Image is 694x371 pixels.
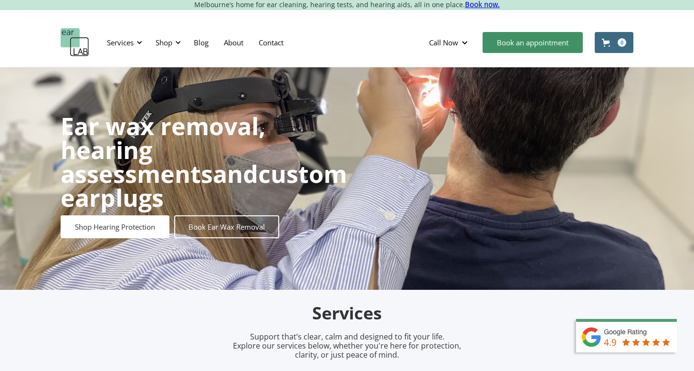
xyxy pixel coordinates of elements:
a: About [216,29,251,56]
div: Shop [156,38,172,47]
div: Services [101,28,145,57]
a: Contact [251,29,291,56]
strong: Ear wax removal, hearing assessments [61,110,265,190]
a: Book an appointment [483,32,583,53]
a: Book Ear Wax Removal [174,215,279,238]
a: Blog [186,29,216,56]
div: 0 [618,38,626,47]
h1: and [61,114,347,210]
p: Support that’s clear, calm and designed to fit your life. Explore our services below, whether you... [221,332,473,360]
a: Open cart [595,32,633,53]
div: Call Now [429,38,458,47]
a: Shop Hearing Protection [61,215,169,238]
h2: Services [123,302,571,325]
div: Services [107,38,134,47]
div: Call Now [421,28,478,57]
strong: custom earplugs [61,158,347,214]
div: Shop [150,28,184,57]
a: home [61,28,89,57]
